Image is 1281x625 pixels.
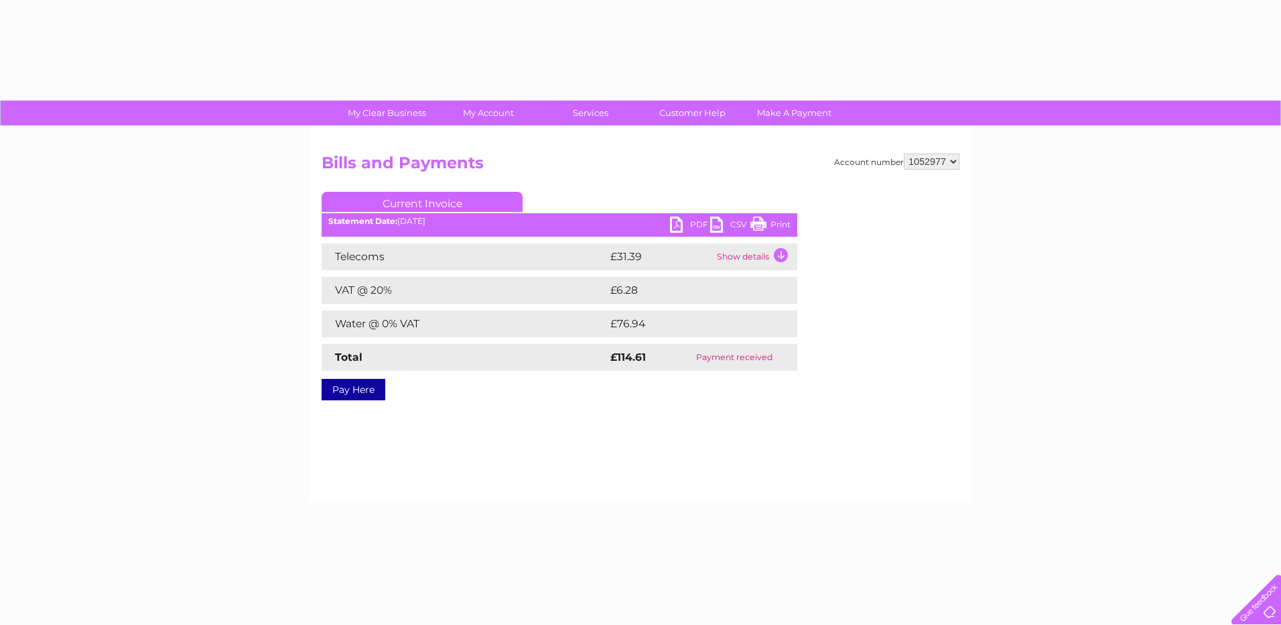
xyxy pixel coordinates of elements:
h2: Bills and Payments [322,154,959,179]
a: Customer Help [637,101,748,125]
a: My Account [433,101,544,125]
a: My Clear Business [332,101,442,125]
div: Account number [834,154,959,170]
a: Make A Payment [739,101,850,125]
td: Payment received [671,344,797,371]
strong: Total [335,351,362,363]
a: PDF [670,217,710,236]
td: Water @ 0% VAT [322,310,607,337]
td: £6.28 [607,277,766,304]
td: Show details [714,243,797,270]
a: Current Invoice [322,192,523,212]
a: CSV [710,217,750,236]
td: £31.39 [607,243,714,270]
td: Telecoms [322,243,607,270]
a: Print [750,217,791,236]
td: VAT @ 20% [322,277,607,304]
div: [DATE] [322,217,797,226]
b: Statement Date: [328,216,397,226]
td: £76.94 [607,310,771,337]
strong: £114.61 [610,351,646,363]
a: Pay Here [322,379,385,400]
a: Services [535,101,646,125]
